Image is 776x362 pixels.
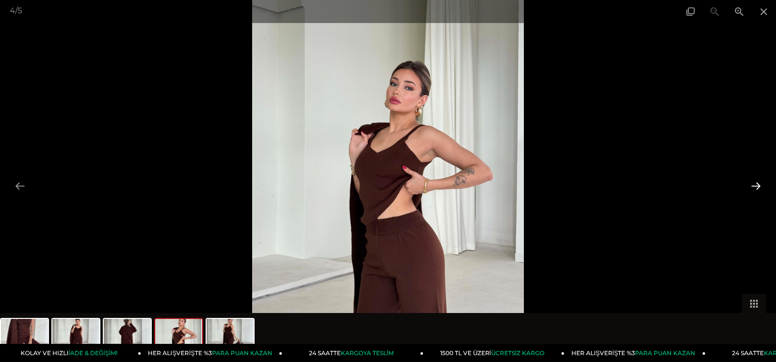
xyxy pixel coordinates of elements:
img: alint-triko-takim-26k095-0f-09e.jpg [104,319,151,356]
a: HER ALIŞVERİŞTE %3PARA PUAN KAZAN [141,344,282,362]
span: 4 [10,6,15,15]
span: 5 [18,6,22,15]
span: ÜCRETSİZ KARGO [491,349,544,357]
span: PARA PUAN KAZAN [212,349,272,357]
img: alint-triko-takim-26k095-966d9-.jpg [52,319,99,356]
img: alint-triko-takim-26k095--9b90-.jpg [207,319,254,356]
a: 24 SAATTEKARGOYA TESLİM [282,344,423,362]
span: İADE & DEĞİŞİM! [69,349,118,357]
img: alint-triko-takim-26k095-7bd1-9.jpg [155,319,202,356]
button: Toggle thumbnails [742,294,766,313]
a: HER ALIŞVERİŞTE %3PARA PUAN KAZAN [564,344,705,362]
span: PARA PUAN KAZAN [635,349,695,357]
a: 1500 TL VE ÜZERİÜCRETSİZ KARGO [423,344,564,362]
span: KARGOYA TESLİM [341,349,394,357]
img: alint-triko-takim-26k095--8449-.jpg [1,319,48,356]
